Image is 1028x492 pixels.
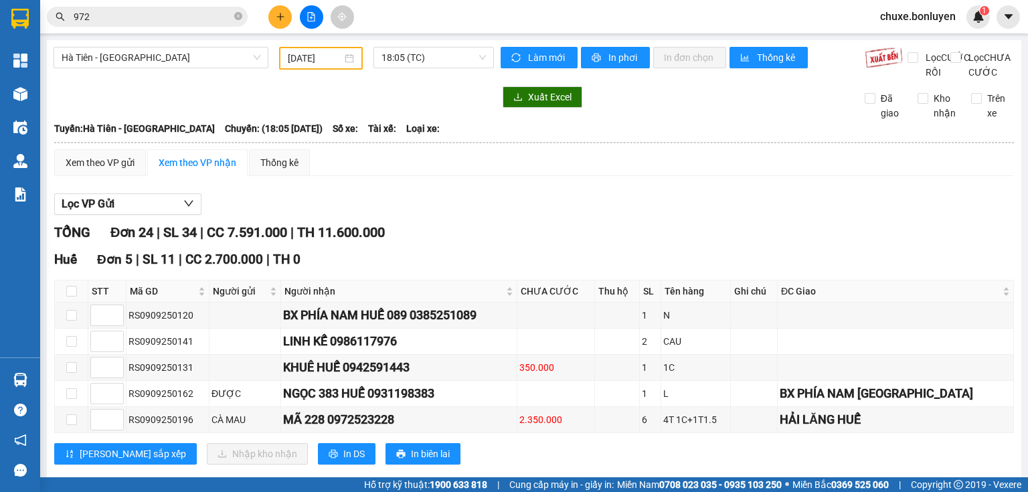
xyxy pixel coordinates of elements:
[1003,11,1015,23] span: caret-down
[785,482,789,487] span: ⚪️
[14,464,27,477] span: message
[157,224,160,240] span: |
[869,8,966,25] span: chuxe.bonluyen
[74,9,232,24] input: Tìm tên, số ĐT hoặc mã đơn
[982,91,1015,120] span: Trên xe
[595,280,640,303] th: Thu hộ
[300,5,323,29] button: file-add
[792,477,889,492] span: Miền Bắc
[268,5,292,29] button: plus
[211,412,278,427] div: CÀ MAU
[831,479,889,490] strong: 0369 525 060
[80,446,186,461] span: [PERSON_NAME] sắp xếp
[54,193,201,215] button: Lọc VP Gửi
[207,443,308,465] button: downloadNhập kho nhận
[13,373,27,387] img: warehouse-icon
[54,224,90,240] span: TỔNG
[88,280,126,303] th: STT
[54,443,197,465] button: sort-ascending[PERSON_NAME] sắp xếp
[642,386,659,401] div: 1
[288,51,341,66] input: 09/09/2025
[333,121,358,136] span: Số xe:
[740,53,752,64] span: bar-chart
[207,224,287,240] span: CC 7.591.000
[213,284,267,299] span: Người gửi
[130,284,195,299] span: Mã GD
[290,224,294,240] span: |
[982,6,987,15] span: 1
[283,306,515,325] div: BX PHÍA NAM HUẾ 089 0385251089
[653,47,726,68] button: In đơn chọn
[234,11,242,23] span: close-circle
[617,477,782,492] span: Miền Nam
[511,53,523,64] span: sync
[62,195,114,212] span: Lọc VP Gửi
[159,155,236,170] div: Xem theo VP nhận
[283,410,515,429] div: MÃ 228 0972523228
[13,87,27,101] img: warehouse-icon
[368,121,396,136] span: Tài xế:
[225,121,323,136] span: Chuyến: (18:05 [DATE])
[757,50,797,65] span: Thống kê
[200,224,203,240] span: |
[273,252,301,267] span: TH 0
[126,303,209,329] td: RS0909250120
[980,6,989,15] sup: 1
[54,252,77,267] span: Huế
[519,360,592,375] div: 350.000
[183,198,194,209] span: down
[642,412,659,427] div: 6
[283,332,515,351] div: LINH KẾ 0986117976
[331,5,354,29] button: aim
[663,360,728,375] div: 1C
[513,92,523,103] span: download
[731,280,778,303] th: Ghi chú
[297,224,385,240] span: TH 11.600.000
[11,9,29,29] img: logo-vxr
[329,449,338,460] span: printer
[663,334,728,349] div: CAU
[143,252,175,267] span: SL 11
[497,477,499,492] span: |
[65,449,74,460] span: sort-ascending
[62,48,260,68] span: Hà Tiên - Đà Nẵng
[318,443,375,465] button: printerIn DS
[13,187,27,201] img: solution-icon
[385,443,460,465] button: printerIn biên lai
[128,334,207,349] div: RS0909250141
[266,252,270,267] span: |
[337,12,347,21] span: aim
[997,5,1020,29] button: caret-down
[430,479,487,490] strong: 1900 633 818
[260,155,298,170] div: Thống kê
[128,308,207,323] div: RS0909250120
[730,47,808,68] button: bar-chartThống kê
[663,412,728,427] div: 4T 1C+1T1.5
[519,412,592,427] div: 2.350.000
[284,284,503,299] span: Người nhận
[642,308,659,323] div: 1
[185,252,263,267] span: CC 2.700.000
[14,434,27,446] span: notification
[54,123,215,134] b: Tuyến: Hà Tiên - [GEOGRAPHIC_DATA]
[642,360,659,375] div: 1
[128,386,207,401] div: RS0909250162
[126,355,209,381] td: RS0909250131
[110,224,153,240] span: Đơn 24
[128,360,207,375] div: RS0909250131
[528,90,572,104] span: Xuất Excel
[963,50,1015,80] span: Lọc CHƯA CƯỚC
[640,280,661,303] th: SL
[780,384,1011,403] div: BX PHÍA NAM [GEOGRAPHIC_DATA]
[661,280,731,303] th: Tên hàng
[136,252,139,267] span: |
[781,284,1000,299] span: ĐC Giao
[663,308,728,323] div: N
[234,12,242,20] span: close-circle
[663,386,728,401] div: L
[307,12,316,21] span: file-add
[66,155,135,170] div: Xem theo VP gửi
[343,446,365,461] span: In DS
[56,12,65,21] span: search
[509,477,614,492] span: Cung cấp máy in - giấy in:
